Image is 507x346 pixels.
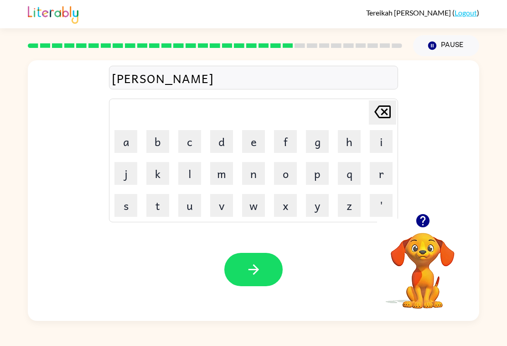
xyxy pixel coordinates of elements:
[210,162,233,185] button: m
[28,4,78,24] img: Literably
[112,68,395,88] div: [PERSON_NAME]
[146,130,169,153] button: b
[306,162,329,185] button: p
[306,130,329,153] button: g
[114,194,137,217] button: s
[413,35,479,56] button: Pause
[370,194,393,217] button: '
[366,8,452,17] span: Tereikah [PERSON_NAME]
[210,194,233,217] button: v
[178,130,201,153] button: c
[306,194,329,217] button: y
[178,194,201,217] button: u
[338,130,361,153] button: h
[274,130,297,153] button: f
[114,130,137,153] button: a
[370,162,393,185] button: r
[455,8,477,17] a: Logout
[146,162,169,185] button: k
[146,194,169,217] button: t
[338,194,361,217] button: z
[210,130,233,153] button: d
[370,130,393,153] button: i
[377,219,468,310] video: Your browser must support playing .mp4 files to use Literably. Please try using another browser.
[274,194,297,217] button: x
[242,130,265,153] button: e
[366,8,479,17] div: ( )
[274,162,297,185] button: o
[242,194,265,217] button: w
[242,162,265,185] button: n
[338,162,361,185] button: q
[178,162,201,185] button: l
[114,162,137,185] button: j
